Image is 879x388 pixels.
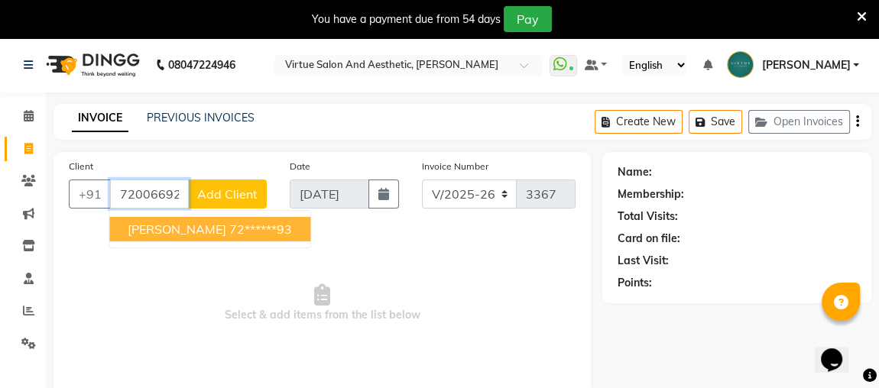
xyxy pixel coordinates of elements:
[618,231,680,247] div: Card on file:
[197,186,258,202] span: Add Client
[69,160,93,173] label: Client
[595,110,683,134] button: Create New
[69,179,112,209] button: +91
[69,227,576,380] span: Select & add items from the list below
[110,179,189,209] input: Search by Name/Mobile/Email/Code
[815,327,864,373] iframe: chat widget
[72,105,128,132] a: INVOICE
[618,209,678,225] div: Total Visits:
[504,6,552,32] button: Pay
[618,275,652,291] div: Points:
[422,160,488,173] label: Invoice Number
[168,44,235,86] b: 08047224946
[618,164,652,180] div: Name:
[761,57,850,73] span: [PERSON_NAME]
[618,253,669,269] div: Last Visit:
[727,51,754,78] img: Bharath
[128,221,226,237] span: [PERSON_NAME]
[689,110,742,134] button: Save
[290,160,310,173] label: Date
[312,11,501,27] div: You have a payment due from 54 days
[147,111,255,124] a: PREVIOUS INVOICES
[39,44,144,86] img: logo
[618,186,684,202] div: Membership:
[748,110,850,134] button: Open Invoices
[188,179,267,209] button: Add Client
